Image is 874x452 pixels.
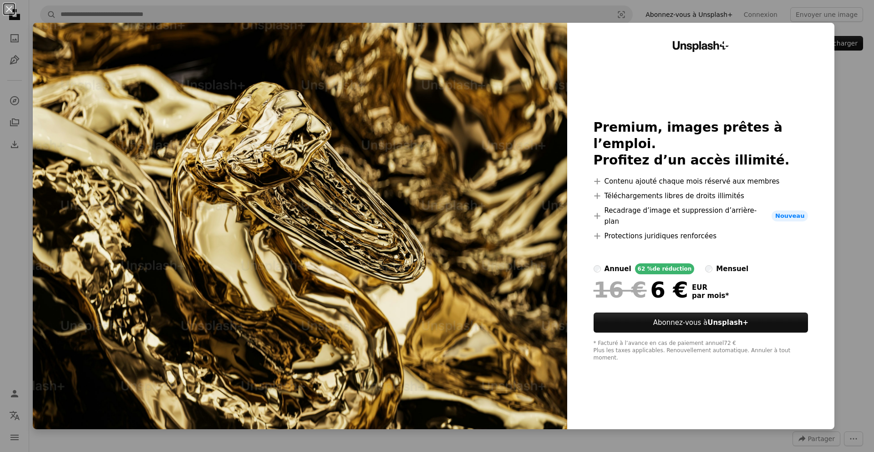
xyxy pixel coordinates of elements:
[692,283,729,292] span: EUR
[594,190,808,201] li: Téléchargements libres de droits illimités
[594,205,808,227] li: Recadrage d’image et suppression d’arrière-plan
[594,176,808,187] li: Contenu ajouté chaque mois réservé aux membres
[594,313,808,333] button: Abonnez-vous àUnsplash+
[594,119,808,169] h2: Premium, images prêtes à l’emploi. Profitez d’un accès illimité.
[594,278,688,302] div: 6 €
[635,263,695,274] div: 62 % de réduction
[692,292,729,300] span: par mois *
[594,278,647,302] span: 16 €
[605,263,631,274] div: annuel
[594,265,601,272] input: annuel62 %de réduction
[705,265,712,272] input: mensuel
[707,318,748,327] strong: Unsplash+
[594,340,808,362] div: * Facturé à l’avance en cas de paiement annuel 72 € Plus les taxes applicables. Renouvellement au...
[772,211,808,221] span: Nouveau
[594,231,808,241] li: Protections juridiques renforcées
[716,263,748,274] div: mensuel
